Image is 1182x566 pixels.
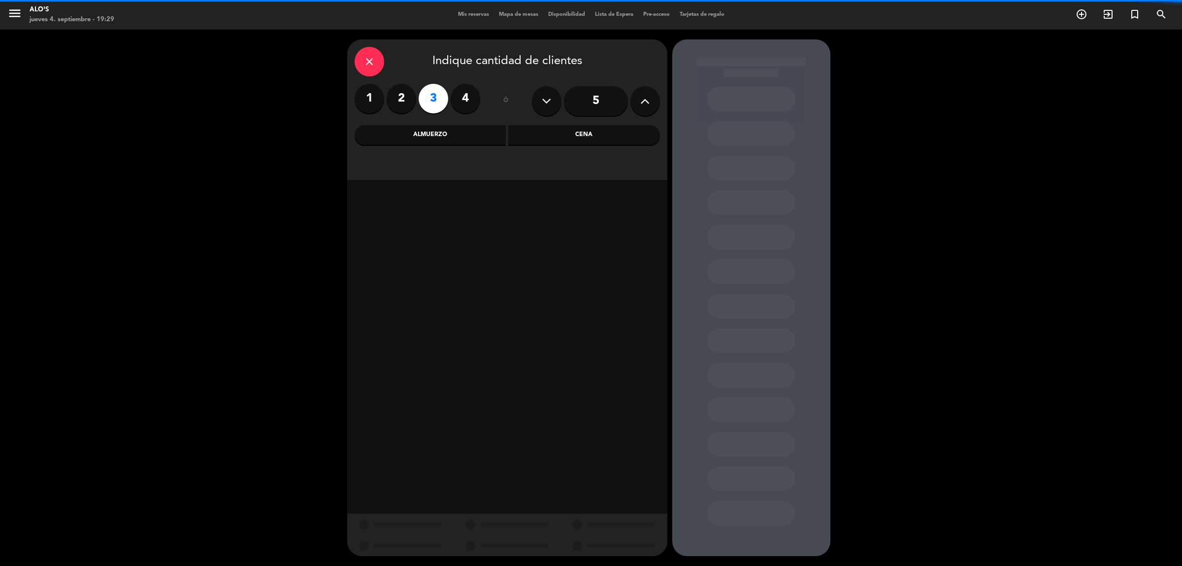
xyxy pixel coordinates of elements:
button: menu [7,6,22,24]
div: Cena [508,125,660,145]
span: Tarjetas de regalo [675,12,729,17]
span: Lista de Espera [590,12,638,17]
div: Alo's [30,5,114,15]
i: menu [7,6,22,21]
span: Disponibilidad [543,12,590,17]
i: turned_in_not [1129,8,1141,20]
div: Almuerzo [355,125,506,145]
div: jueves 4. septiembre - 19:29 [30,15,114,25]
i: add_circle_outline [1076,8,1087,20]
div: Indique cantidad de clientes [355,47,660,76]
div: ó [490,84,522,118]
label: 2 [387,84,416,113]
span: Pre-acceso [638,12,675,17]
span: Mis reservas [453,12,494,17]
i: close [363,56,375,68]
label: 3 [419,84,448,113]
i: exit_to_app [1102,8,1114,20]
span: Mapa de mesas [494,12,543,17]
label: 4 [451,84,480,113]
i: search [1155,8,1167,20]
label: 1 [355,84,384,113]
